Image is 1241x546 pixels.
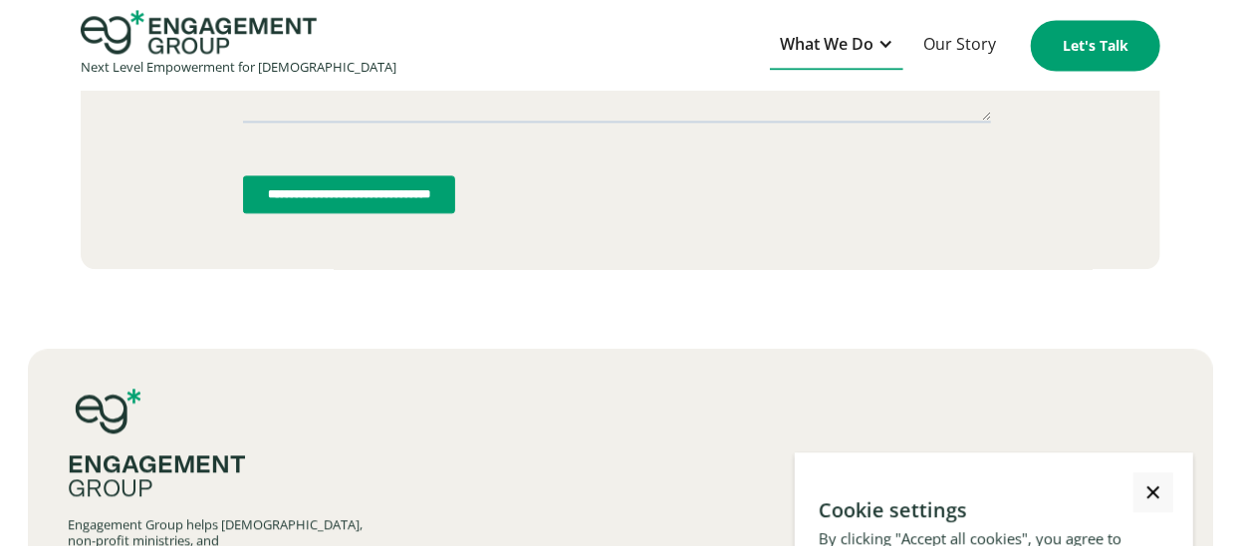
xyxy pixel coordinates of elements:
[68,389,148,433] img: Engagement Group stacked logo
[1031,20,1160,71] a: Let's Talk
[1153,491,1154,492] div: Close Cookie Popup
[378,162,492,184] span: Phone number
[819,496,1169,524] div: Cookie settings
[81,10,396,81] a: home
[68,453,246,477] strong: Engagement
[1133,472,1173,512] a: Close Cookie Popup
[780,31,873,58] div: What We Do
[81,10,317,54] img: Engagement Group Logo Icon
[81,54,396,81] div: Next Level Empowerment for [DEMOGRAPHIC_DATA]
[913,21,1006,70] a: Our Story
[378,81,477,103] span: Organization
[770,21,903,70] div: What We Do
[68,453,1173,501] div: Group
